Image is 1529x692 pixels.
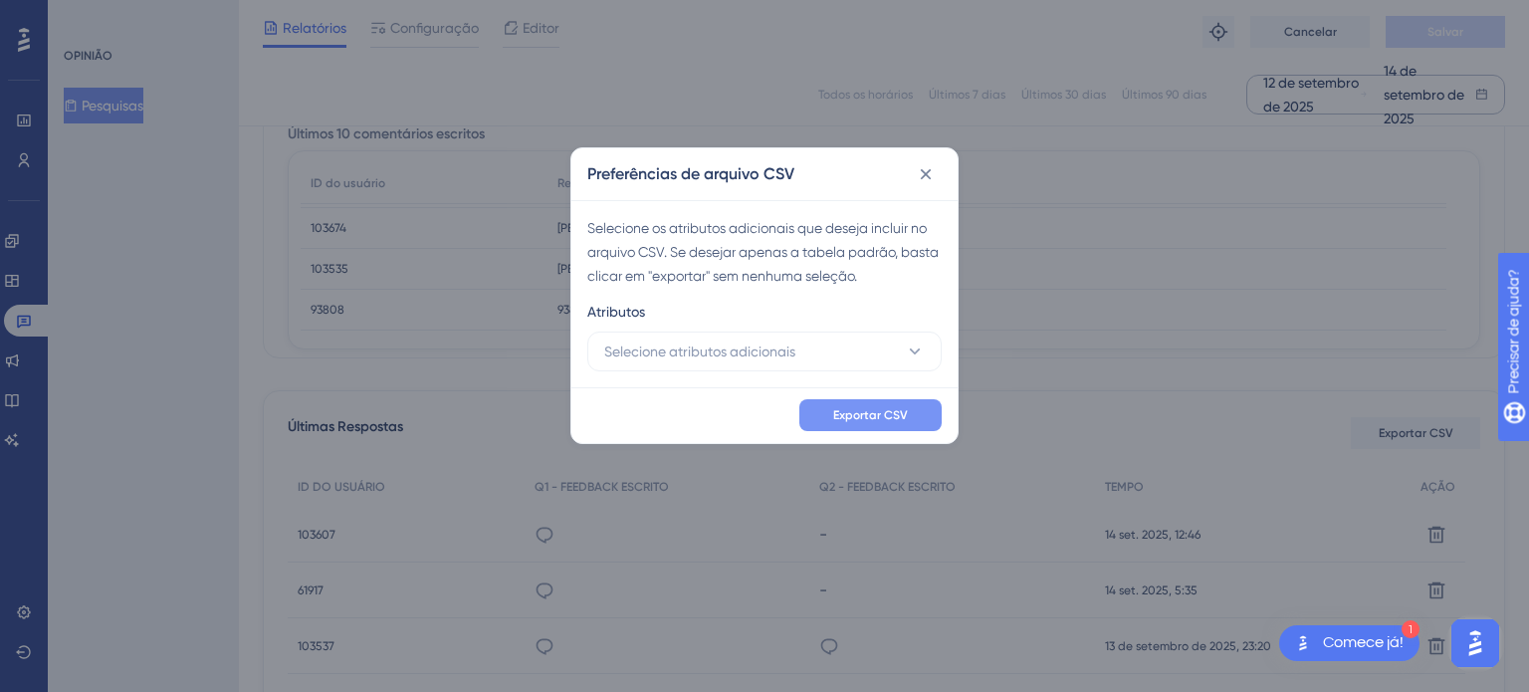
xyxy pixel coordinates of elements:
[1291,631,1315,655] img: imagem-do-lançador-texto-alternativo
[1323,634,1404,650] font: Comece já!
[1279,625,1420,661] div: Abra a lista de verificação Comece!, módulos restantes: 1
[1408,624,1414,635] font: 1
[587,164,794,183] font: Preferências de arquivo CSV
[587,304,645,320] font: Atributos
[47,9,171,24] font: Precisar de ajuda?
[833,408,908,422] font: Exportar CSV
[1445,613,1505,673] iframe: Iniciador do Assistente de IA do UserGuiding
[604,344,795,359] font: Selecione atributos adicionais
[587,220,939,284] font: Selecione os atributos adicionais que deseja incluir no arquivo CSV. Se desejar apenas a tabela p...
